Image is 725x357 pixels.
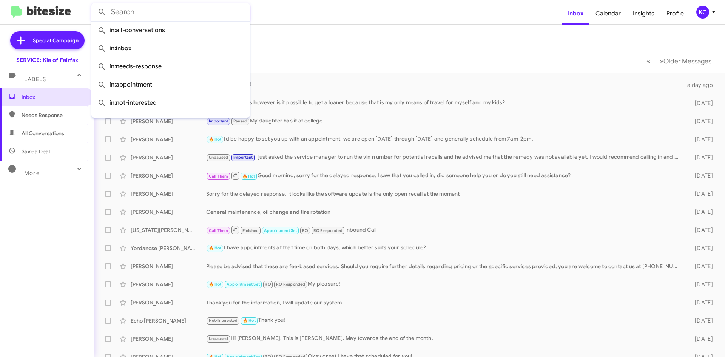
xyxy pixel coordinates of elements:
[242,174,255,179] span: 🔥 Hot
[209,318,238,323] span: Not-Interested
[206,280,683,289] div: My pleasure!
[206,99,683,107] div: Yes however is it possible to get a loaner because that is my only means of travel for myself and...
[206,153,683,162] div: I just asked the service manager to run the vin n umber for potential recalls and he advised me t...
[209,137,222,142] span: 🔥 Hot
[646,56,651,66] span: «
[690,6,717,19] button: KC
[683,99,719,107] div: [DATE]
[206,316,683,325] div: Thank you!
[302,228,308,233] span: RO
[97,94,244,112] span: in:not-interested
[683,263,719,270] div: [DATE]
[206,80,683,89] div: Thank you!
[562,3,589,25] a: Inbox
[642,53,655,69] button: Previous
[206,208,683,216] div: General maintenance, oil change and tire rotation
[209,174,228,179] span: Call Them
[265,282,271,287] span: RO
[313,228,342,233] span: RO Responded
[24,76,46,83] span: Labels
[683,190,719,198] div: [DATE]
[233,119,247,124] span: Paused
[242,228,259,233] span: Finished
[683,281,719,288] div: [DATE]
[206,135,683,144] div: Id be happy to set you up with an appointment, we are open [DATE] through [DATE] and generally sc...
[206,244,683,252] div: I have appointments at that time on both days, which better suits your schedule?
[97,57,244,76] span: in:needs-response
[209,282,222,287] span: 🔥 Hot
[22,148,50,155] span: Save a Deal
[642,53,716,69] nav: Page navigation example
[655,53,716,69] button: Next
[22,111,86,119] span: Needs Response
[131,281,206,288] div: [PERSON_NAME]
[24,170,40,176] span: More
[696,6,709,19] div: KC
[233,155,253,160] span: Important
[209,119,228,124] span: Important
[22,130,64,137] span: All Conversations
[206,263,683,270] div: Please be advised that these are fee-based services. Should you require further details regarding...
[683,244,719,252] div: [DATE]
[683,317,719,325] div: [DATE]
[16,56,78,64] div: SERVICE: Kia of Fairfax
[663,57,711,65] span: Older Messages
[683,335,719,343] div: [DATE]
[659,56,663,66] span: »
[683,299,719,306] div: [DATE]
[660,3,690,25] a: Profile
[131,136,206,143] div: [PERSON_NAME]
[683,172,719,179] div: [DATE]
[209,336,228,341] span: Unpaused
[589,3,627,25] a: Calendar
[206,225,683,235] div: Inbound Call
[276,282,305,287] span: RO Responded
[206,117,683,125] div: My daughter has it at college
[10,31,85,49] a: Special Campaign
[243,318,256,323] span: 🔥 Hot
[131,317,206,325] div: Echo [PERSON_NAME]
[97,39,244,57] span: in:inbox
[683,208,719,216] div: [DATE]
[206,299,683,306] div: Thank you for the information, I will update our system.
[131,244,206,252] div: Yordanose [PERSON_NAME]
[131,190,206,198] div: [PERSON_NAME]
[131,226,206,234] div: [US_STATE][PERSON_NAME]
[131,299,206,306] div: [PERSON_NAME]
[131,263,206,270] div: [PERSON_NAME]
[131,154,206,161] div: [PERSON_NAME]
[683,226,719,234] div: [DATE]
[97,112,244,130] span: in:sold-verified
[206,171,683,180] div: Good morning, sorry for the delayed response, I saw that you called in, did someone help you or d...
[209,246,222,250] span: 🔥 Hot
[683,117,719,125] div: [DATE]
[264,228,297,233] span: Appointment Set
[627,3,660,25] a: Insights
[131,208,206,216] div: [PERSON_NAME]
[683,154,719,161] div: [DATE]
[91,3,250,21] input: Search
[227,282,260,287] span: Appointment Set
[131,335,206,343] div: [PERSON_NAME]
[22,93,86,101] span: Inbox
[206,334,683,343] div: Hi [PERSON_NAME]. This is [PERSON_NAME]. May towards the end of the month.
[97,76,244,94] span: in:appointment
[131,117,206,125] div: [PERSON_NAME]
[683,81,719,89] div: a day ago
[209,228,228,233] span: Call Them
[206,190,683,198] div: Sorry for the delayed response, It looks like the software update is the only open recall at the ...
[97,21,244,39] span: in:all-conversations
[209,155,228,160] span: Unpaused
[683,136,719,143] div: [DATE]
[33,37,79,44] span: Special Campaign
[131,172,206,179] div: [PERSON_NAME]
